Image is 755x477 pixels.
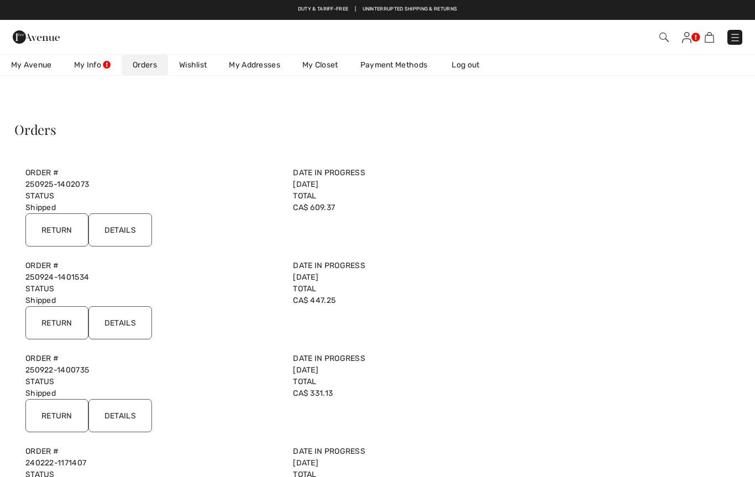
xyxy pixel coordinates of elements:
div: CA$ 331.13 [286,376,554,399]
div: [DATE] [286,353,554,376]
div: [DATE] [286,445,554,469]
label: Order # [25,260,280,271]
div: Shipped [19,190,286,213]
img: My Info [682,32,691,43]
label: Date in Progress [293,353,547,364]
div: Shipped [19,283,286,306]
img: 1ère Avenue [13,26,60,48]
div: [DATE] [286,260,554,283]
a: Payment Methods [349,55,439,75]
a: My Addresses [218,55,291,75]
label: Total [293,190,547,202]
label: Status [25,283,280,295]
div: CA$ 447.25 [286,283,554,306]
img: Shopping Bag [705,32,714,43]
a: 250922-1400735 [25,365,89,375]
div: Orders [14,123,559,136]
a: My Closet [291,55,349,75]
input: Return [25,399,88,432]
label: Date in Progress [293,445,547,457]
label: Status [25,190,280,202]
span: My Avenue [11,59,52,71]
a: Log out [441,55,501,75]
label: Total [293,376,547,387]
a: 240222-1171407 [25,458,86,468]
div: [DATE] [286,167,554,190]
label: Order # [25,353,280,364]
label: Order # [25,445,280,457]
img: Search [659,33,669,42]
label: Total [293,283,547,295]
label: Date in Progress [293,260,547,271]
img: Menu [730,32,741,43]
label: Date in Progress [293,167,547,179]
input: Return [25,213,88,247]
a: 250924-1401534 [25,272,89,282]
input: Return [25,306,88,339]
div: CA$ 609.37 [286,190,554,213]
a: My Info [63,55,122,75]
input: Details [88,213,152,247]
div: Shipped [19,376,286,399]
a: 250925-1402073 [25,180,89,189]
a: Wishlist [168,55,218,75]
input: Details [88,399,152,432]
a: Orders [122,55,168,75]
a: 1ère Avenue [13,31,60,41]
input: Details [88,306,152,339]
label: Status [25,376,280,387]
label: Order # [25,167,280,179]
